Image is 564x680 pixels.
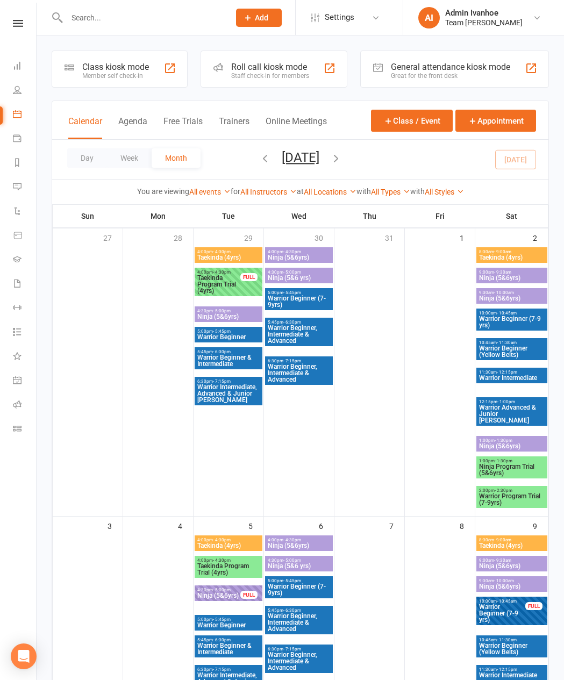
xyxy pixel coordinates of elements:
[533,517,548,534] div: 9
[197,667,260,672] span: 6:30pm
[267,578,331,583] span: 5:00pm
[13,103,37,127] a: Calendar
[475,205,548,227] th: Sat
[213,249,231,254] span: - 4:30pm
[213,667,231,672] span: - 7:15pm
[267,558,331,563] span: 4:30pm
[197,309,260,313] span: 4:30pm
[525,602,542,610] div: FULL
[240,273,258,281] div: FULL
[63,10,222,25] input: Search...
[479,599,526,604] span: 10:00am
[267,325,331,344] span: Warrior Beginner, Intermediate & Advanced
[315,228,334,246] div: 30
[479,316,545,328] span: Warrior Beginner (7-9 yrs)
[197,588,241,592] span: 4:30pm
[479,459,545,463] span: 1:00pm
[479,275,545,281] span: Ninja (5&6yrs)
[479,311,545,316] span: 10:00am
[460,517,475,534] div: 8
[197,642,260,655] span: Warrior Beginner & Intermediate
[494,538,511,542] span: - 9:00am
[68,116,102,139] button: Calendar
[479,270,545,275] span: 9:00am
[479,493,545,506] span: Warrior Program Trial (7-9yrs)
[197,313,260,320] span: Ninja (5&6yrs)
[497,399,515,404] span: - 1:00pm
[244,228,263,246] div: 29
[267,583,331,596] span: Warrior Beginner (7-9yrs)
[82,62,149,72] div: Class kiosk mode
[479,375,545,381] span: Warrior Intermediate
[445,18,523,27] div: Team [PERSON_NAME]
[197,622,260,628] span: Warrior Beginner
[174,228,193,246] div: 28
[53,205,123,227] th: Sun
[123,205,194,227] th: Mon
[267,613,331,632] span: Warrior Beginner, Intermediate & Advanced
[213,638,231,642] span: - 6:30pm
[267,608,331,613] span: 5:45pm
[267,563,331,569] span: Ninja (5&6 yrs)
[197,384,260,403] span: Warrior Intermediate, Advanced & Junior [PERSON_NAME]
[264,205,334,227] th: Wed
[479,583,545,590] span: Ninja (5&6yrs)
[283,647,301,652] span: - 7:15pm
[283,270,301,275] span: - 5:00pm
[231,187,240,196] strong: for
[67,148,107,168] button: Day
[267,254,331,261] span: Ninja (5&6yrs)
[267,320,331,325] span: 5:45pm
[255,13,268,22] span: Add
[418,7,440,28] div: AI
[213,588,231,592] span: - 5:00pm
[213,329,231,334] span: - 5:45pm
[248,517,263,534] div: 5
[267,249,331,254] span: 4:00pm
[213,538,231,542] span: - 4:30pm
[13,55,37,79] a: Dashboard
[13,79,37,103] a: People
[197,249,260,254] span: 4:00pm
[197,592,241,599] span: Ninja (5&6yrs)
[267,542,331,549] span: Ninja (5&6yrs)
[479,290,545,295] span: 9:30am
[319,517,334,534] div: 6
[494,558,511,563] span: - 9:30am
[494,270,511,275] span: - 9:30am
[455,110,536,132] button: Appointment
[13,152,37,176] a: Reports
[197,542,260,549] span: Taekinda (4yrs)
[137,187,189,196] strong: You are viewing
[479,345,545,358] span: Warrior Beginner (Yellow Belts)
[213,309,231,313] span: - 5:00pm
[479,578,545,583] span: 9:30am
[82,72,149,80] div: Member self check-in
[108,517,123,534] div: 3
[267,652,331,671] span: Warrior Beginner, Intermediate & Advanced
[494,578,514,583] span: - 10:00am
[479,399,545,404] span: 12:15pm
[494,290,514,295] span: - 10:00am
[13,369,37,393] a: General attendance kiosk mode
[107,148,152,168] button: Week
[495,488,512,493] span: - 2:30pm
[189,188,231,196] a: All events
[13,345,37,369] a: What's New
[266,116,327,139] button: Online Meetings
[479,538,545,542] span: 8:30am
[267,359,331,363] span: 6:30pm
[497,638,517,642] span: - 11:30am
[497,599,517,604] span: - 10:45am
[231,62,309,72] div: Roll call kiosk mode
[479,542,545,549] span: Taekinda (4yrs)
[445,8,523,18] div: Admin Ivanhoe
[197,270,241,275] span: 4:00pm
[479,340,545,345] span: 10:45am
[197,275,241,294] span: Taekinda Program Trial (4yrs)
[236,9,282,27] button: Add
[118,116,147,139] button: Agenda
[479,558,545,563] span: 9:00am
[267,363,331,383] span: Warrior Beginner, Intermediate & Advanced
[385,228,404,246] div: 31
